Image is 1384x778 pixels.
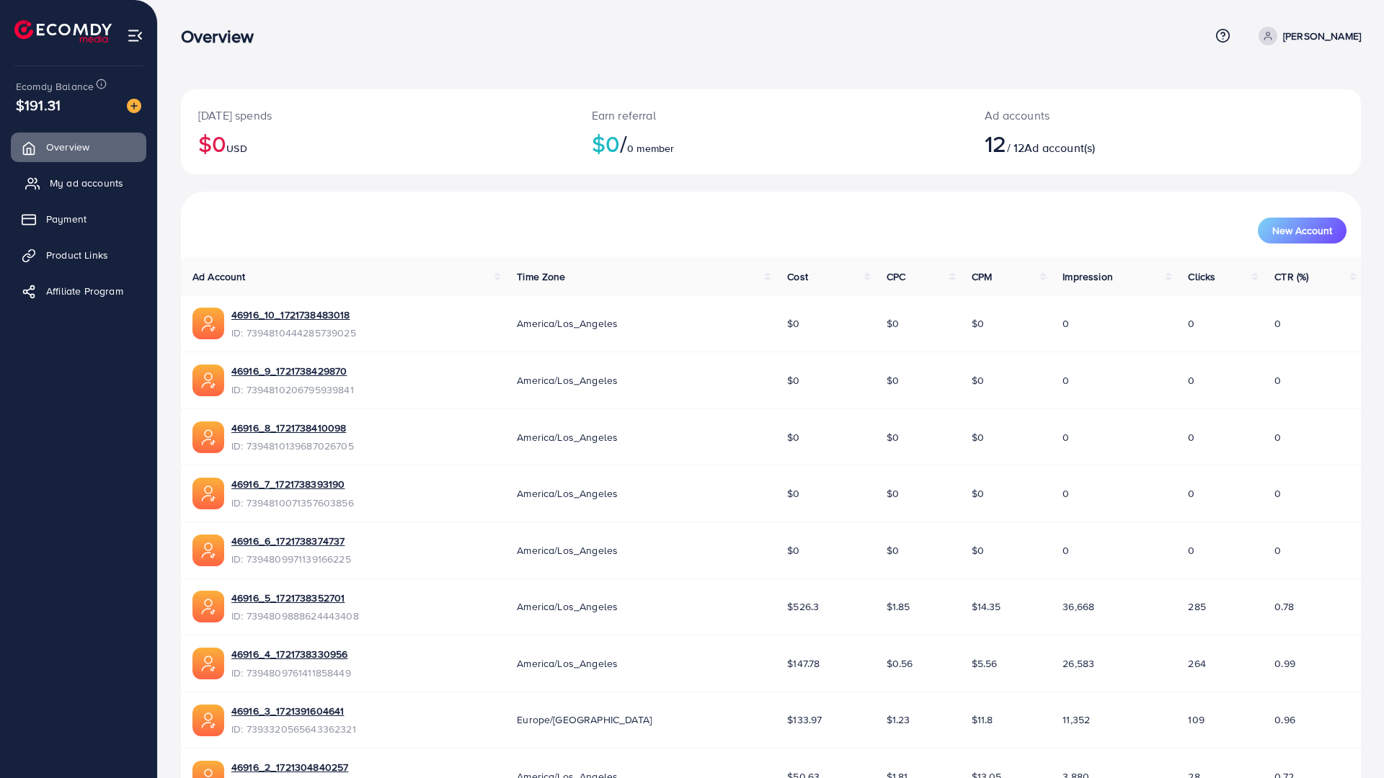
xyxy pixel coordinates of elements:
[192,421,224,453] img: ic-ads-acc.e4c84228.svg
[231,534,345,548] a: 46916_6_1721738374737
[14,20,112,43] img: logo
[985,127,1006,160] span: 12
[787,712,822,727] span: $133.97
[517,599,618,614] span: America/Los_Angeles
[231,666,351,680] span: ID: 7394809761411858449
[887,373,899,388] span: $0
[627,141,674,156] span: 0 member
[231,326,356,340] span: ID: 7394810444285739025
[231,364,347,378] a: 46916_9_1721738429870
[127,27,143,44] img: menu
[972,316,984,331] span: $0
[231,496,354,510] span: ID: 7394810071357603856
[517,316,618,331] span: America/Los_Angeles
[972,543,984,558] span: $0
[231,439,354,453] span: ID: 7394810139687026705
[1274,430,1281,444] span: 0
[1188,316,1194,331] span: 0
[1274,486,1281,501] span: 0
[11,241,146,269] a: Product Links
[192,308,224,339] img: ic-ads-acc.e4c84228.svg
[517,486,618,501] span: America/Los_Angeles
[517,373,618,388] span: America/Los_Angeles
[192,269,246,284] span: Ad Account
[11,205,146,233] a: Payment
[1274,656,1295,671] span: 0.99
[985,130,1245,157] h2: / 12
[231,477,345,491] a: 46916_7_1721738393190
[231,552,351,566] span: ID: 7394809971139166225
[517,543,618,558] span: America/Los_Angeles
[1188,269,1215,284] span: Clicks
[16,94,61,115] span: $191.31
[887,712,910,727] span: $1.23
[50,176,123,190] span: My ad accounts
[198,130,557,157] h2: $0
[1253,27,1361,45] a: [PERSON_NAME]
[1063,373,1069,388] span: 0
[787,486,799,501] span: $0
[1188,430,1194,444] span: 0
[1188,656,1205,671] span: 264
[192,478,224,509] img: ic-ads-acc.e4c84228.svg
[231,760,348,774] a: 46916_2_1721304840257
[592,107,951,124] p: Earn referral
[1274,599,1294,614] span: 0.78
[972,430,984,444] span: $0
[1274,316,1281,331] span: 0
[517,712,652,727] span: Europe/[GEOGRAPHIC_DATA]
[231,722,356,736] span: ID: 7393320565643362321
[1188,543,1194,558] span: 0
[887,543,899,558] span: $0
[1272,225,1332,236] span: New Account
[192,535,224,566] img: ic-ads-acc.e4c84228.svg
[1063,656,1094,671] span: 26,583
[787,430,799,444] span: $0
[226,141,247,156] span: USD
[46,140,89,154] span: Overview
[787,316,799,331] span: $0
[887,656,913,671] span: $0.56
[1188,599,1205,614] span: 285
[1063,543,1069,558] span: 0
[887,316,899,331] span: $0
[231,421,346,435] a: 46916_8_1721738410098
[620,127,627,160] span: /
[1063,316,1069,331] span: 0
[887,269,905,284] span: CPC
[972,486,984,501] span: $0
[887,430,899,444] span: $0
[1283,27,1361,45] p: [PERSON_NAME]
[887,599,910,614] span: $1.85
[1063,430,1069,444] span: 0
[887,486,899,501] span: $0
[46,284,123,298] span: Affiliate Program
[181,26,265,47] h3: Overview
[11,169,146,197] a: My ad accounts
[592,130,951,157] h2: $0
[972,599,1001,614] span: $14.35
[127,99,141,113] img: image
[787,543,799,558] span: $0
[787,599,819,614] span: $526.3
[787,373,799,388] span: $0
[1323,713,1373,767] iframe: Chat
[1274,712,1295,727] span: 0.96
[198,107,557,124] p: [DATE] spends
[231,704,344,718] a: 46916_3_1721391604641
[985,107,1245,124] p: Ad accounts
[46,212,86,226] span: Payment
[1188,712,1204,727] span: 109
[787,656,820,671] span: $147.78
[787,269,808,284] span: Cost
[517,430,618,444] span: America/Los_Angeles
[1258,218,1347,243] button: New Account
[192,648,224,679] img: ic-ads-acc.e4c84228.svg
[1063,599,1094,614] span: 36,668
[231,308,350,322] a: 46916_10_1721738483018
[46,248,108,262] span: Product Links
[231,591,345,605] a: 46916_5_1721738352701
[192,705,224,736] img: ic-ads-acc.e4c84228.svg
[1188,486,1194,501] span: 0
[972,269,992,284] span: CPM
